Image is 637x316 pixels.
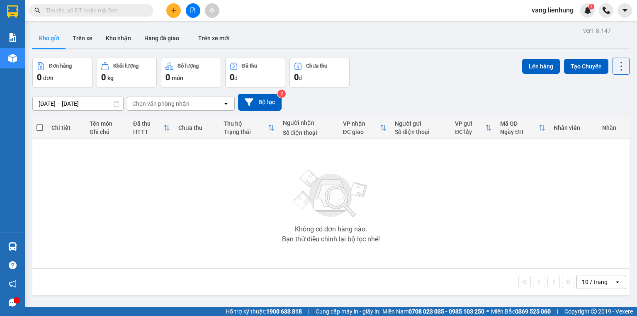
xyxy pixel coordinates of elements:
button: Số lượng0món [161,58,221,88]
strong: 0708 023 035 - 0935 103 250 [408,308,484,315]
div: Người gửi [395,120,447,127]
div: Số lượng [177,63,199,69]
div: VP gửi [455,120,485,127]
div: Thu hộ [224,120,268,127]
div: Tên món [90,120,125,127]
button: Đơn hàng0đơn [32,58,92,88]
div: Chưa thu [306,63,327,69]
img: icon-new-feature [584,7,591,14]
span: vang.lienhung [525,5,580,15]
div: Nhãn [602,124,625,131]
span: | [308,307,309,316]
svg: open [614,279,621,285]
div: Người nhận [283,119,335,126]
div: Đơn hàng [49,63,72,69]
div: Số điện thoại [395,129,447,135]
span: question-circle [9,261,17,269]
button: Chưa thu0đ [289,58,350,88]
div: Trạng thái [224,129,268,135]
button: Kho nhận [99,28,138,48]
button: Trên xe [66,28,99,48]
div: ĐC giao [343,129,380,135]
span: caret-down [621,7,629,14]
div: Bạn thử điều chỉnh lại bộ lọc nhé! [282,236,380,243]
button: Lên hàng [522,59,560,74]
span: kg [107,75,114,81]
span: file-add [190,7,196,13]
button: Bộ lọc [238,94,282,111]
span: aim [209,7,215,13]
button: aim [205,3,219,18]
div: Đã thu [133,120,163,127]
sup: 1 [588,4,594,10]
span: notification [9,280,17,288]
span: Cung cấp máy in - giấy in: [316,307,380,316]
input: Select a date range. [33,97,123,110]
img: solution-icon [8,33,17,42]
img: warehouse-icon [8,242,17,251]
div: HTTT [133,129,163,135]
th: Toggle SortBy [129,117,174,139]
th: Toggle SortBy [496,117,549,139]
span: Miền Bắc [491,307,551,316]
button: Hàng đã giao [138,28,186,48]
span: ⚪️ [486,310,489,313]
span: 0 [294,72,299,82]
div: Không có đơn hàng nào. [295,226,367,233]
div: ver 1.8.147 [583,26,611,35]
div: ĐC lấy [455,129,485,135]
button: Khối lượng0kg [97,58,157,88]
th: Toggle SortBy [219,117,279,139]
img: phone-icon [603,7,610,14]
img: logo-vxr [7,5,18,18]
img: svg+xml;base64,PHN2ZyBjbGFzcz0ibGlzdC1wbHVnX19zdmciIHhtbG5zPSJodHRwOi8vd3d3LnczLm9yZy8yMDAwL3N2Zy... [289,165,372,223]
span: đơn [43,75,53,81]
div: Đã thu [242,63,257,69]
button: Tạo Chuyến [564,59,608,74]
span: món [172,75,183,81]
span: copyright [591,309,597,314]
span: Miền Nam [382,307,484,316]
button: Kho gửi [32,28,66,48]
div: Chưa thu [178,124,215,131]
div: Số điện thoại [283,129,335,136]
div: Mã GD [500,120,539,127]
div: Nhân viên [554,124,594,131]
span: | [557,307,558,316]
button: caret-down [618,3,632,18]
th: Toggle SortBy [451,117,496,139]
img: warehouse-icon [8,54,17,63]
div: Khối lượng [113,63,139,69]
sup: 2 [277,90,286,98]
input: Tìm tên, số ĐT hoặc mã đơn [46,6,143,15]
div: VP nhận [343,120,380,127]
span: 0 [101,72,106,82]
div: Ghi chú [90,129,125,135]
span: 1 [590,4,593,10]
span: 0 [37,72,41,82]
button: file-add [186,3,200,18]
div: Chi tiết [51,124,81,131]
svg: open [223,100,229,107]
span: Hỗ trợ kỹ thuật: [226,307,302,316]
div: 10 / trang [582,278,608,286]
span: search [34,7,40,13]
span: 0 [165,72,170,82]
span: đ [299,75,302,81]
span: 0 [230,72,234,82]
button: plus [166,3,181,18]
span: message [9,299,17,306]
th: Toggle SortBy [339,117,391,139]
strong: 1900 633 818 [266,308,302,315]
div: Ngày ĐH [500,129,539,135]
strong: 0369 525 060 [515,308,551,315]
button: Đã thu0đ [225,58,285,88]
span: đ [234,75,238,81]
span: plus [171,7,177,13]
span: Trên xe mới [198,35,230,41]
div: Chọn văn phòng nhận [132,100,190,108]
